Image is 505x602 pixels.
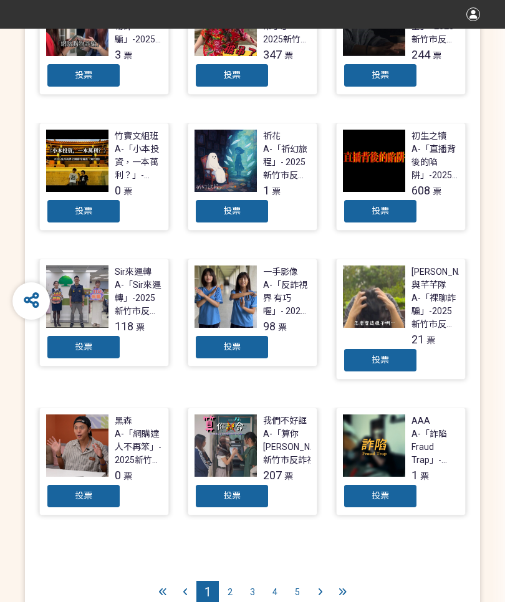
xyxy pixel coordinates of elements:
a: AAAA-「詐陷Fraud Trap」- 2025新竹市反詐視界影片徵件1票投票 [336,408,466,515]
span: 1 [204,585,211,600]
span: 票 [426,335,435,345]
span: 98 [263,320,276,333]
span: 347 [263,48,282,61]
div: AAA [411,414,430,428]
span: 票 [284,471,293,481]
div: [PERSON_NAME]與芊芊隊 [411,265,479,292]
span: 21 [411,333,424,346]
span: 票 [123,186,132,196]
span: 1 [263,184,269,197]
span: 4 [272,587,277,597]
span: 票 [272,186,281,196]
a: 祈花A-「祈幻旅程」- 2025新竹市反詐視界影片徵件1票投票 [188,123,317,231]
span: 投票 [372,70,389,80]
div: A-「詐陷Fraud Trap」- 2025新竹市反詐視界影片徵件 [411,428,459,467]
span: 投票 [75,342,92,351]
a: 我們不好誆A-「算你[PERSON_NAME]」-2025新竹市反詐視界影片徵件207票投票 [188,408,317,515]
span: 投票 [75,490,92,500]
span: 投票 [223,206,241,216]
span: 3 [250,587,255,597]
span: 投票 [223,70,241,80]
span: 118 [115,320,133,333]
div: 竹實文組班 [115,130,158,143]
div: A-「小本投資，一本萬利？」- 2025新竹市反詐視界影片徵件 [115,143,162,182]
span: 5 [295,587,300,597]
div: 初生之犢 [411,130,446,143]
span: 3 [115,48,121,61]
span: 投票 [223,490,241,500]
div: A-「裸聊詐騙」-2025新竹市反詐視界影片徵件 [411,292,459,331]
span: 票 [123,471,132,481]
span: 投票 [75,206,92,216]
div: 我們不好誆 [263,414,307,428]
div: 一手影像 [263,265,298,279]
span: 0 [115,184,121,197]
div: 黑森 [115,414,132,428]
span: 投票 [372,206,389,216]
span: 投票 [372,355,389,365]
span: 207 [263,469,282,482]
div: A-「算你[PERSON_NAME]」-2025新竹市反詐視界影片徵件 [263,428,363,467]
div: A-「祈幻旅程」- 2025新竹市反詐視界影片徵件 [263,143,310,182]
span: 投票 [372,490,389,500]
span: 票 [433,50,441,60]
div: A-「直播背後的陷阱」-2025新竹市反詐視界影片徵件 [411,143,459,182]
a: [PERSON_NAME]與芊芊隊A-「裸聊詐騙」-2025新竹市反詐視界影片徵件21票投票 [336,259,466,380]
div: Sir來運轉 [115,265,151,279]
span: 投票 [223,342,241,351]
a: 竹實文組班A-「小本投資，一本萬利？」- 2025新竹市反詐視界影片徵件0票投票 [39,123,169,231]
span: 票 [136,322,145,332]
span: 票 [278,322,287,332]
span: 投票 [75,70,92,80]
span: 1 [411,469,418,482]
div: 祈花 [263,130,281,143]
div: A-「網購達人不再笨」- 2025新竹市反詐視界影片徵件 [115,428,162,467]
a: Sir來運轉A-「Sir來運轉」-2025新竹市反詐視界影片徵件118票投票 [39,259,169,366]
a: 初生之犢A-「直播背後的陷阱」-2025新竹市反詐視界影片徵件608票投票 [336,123,466,231]
span: 2 [228,587,233,597]
div: A-「Sir來運轉」-2025新竹市反詐視界影片徵件 [115,279,162,318]
span: 票 [284,50,293,60]
span: 244 [411,48,430,61]
span: 票 [123,50,132,60]
div: A-「反詐視界 有巧喔」- 2025新竹市反詐視界影片徵件 [263,279,310,318]
a: 一手影像A-「反詐視界 有巧喔」- 2025新竹市反詐視界影片徵件98票投票 [188,259,317,366]
a: 黑森A-「網購達人不再笨」- 2025新竹市反詐視界影片徵件0票投票 [39,408,169,515]
span: 0 [115,469,121,482]
span: 票 [433,186,441,196]
span: 608 [411,184,430,197]
span: 票 [420,471,429,481]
